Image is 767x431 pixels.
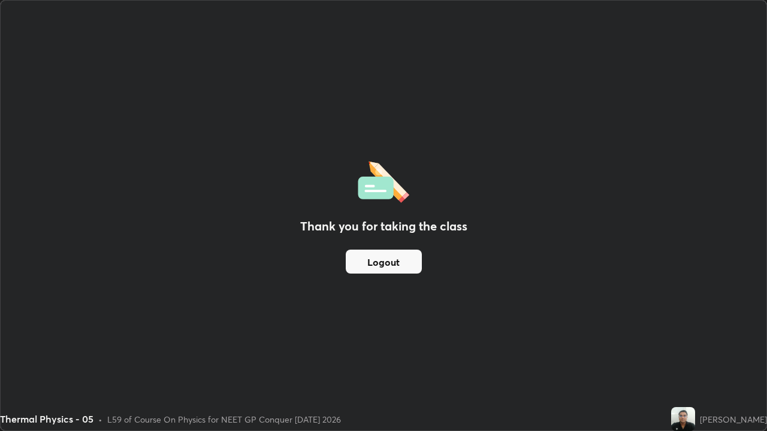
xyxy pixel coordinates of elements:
[107,413,341,426] div: L59 of Course On Physics for NEET GP Conquer [DATE] 2026
[98,413,102,426] div: •
[671,407,695,431] img: 3a9ab79b4cc04692bc079d89d7471859.jpg
[700,413,767,426] div: [PERSON_NAME]
[346,250,422,274] button: Logout
[358,157,409,203] img: offlineFeedback.1438e8b3.svg
[300,217,467,235] h2: Thank you for taking the class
